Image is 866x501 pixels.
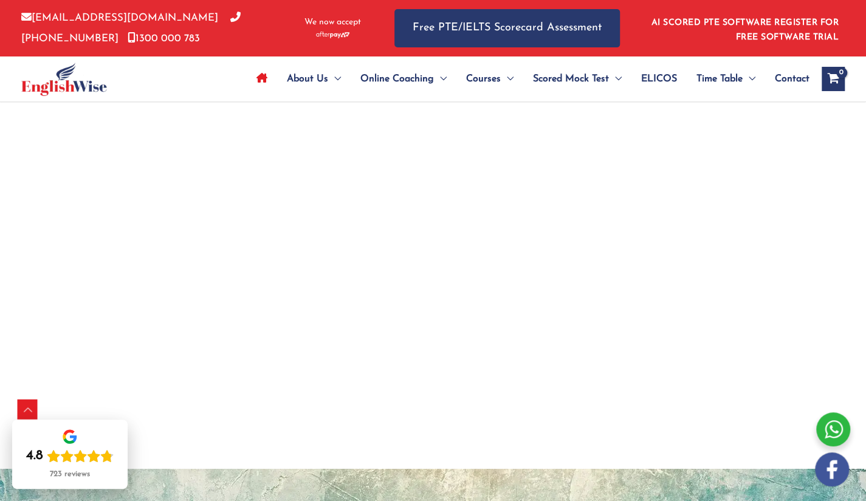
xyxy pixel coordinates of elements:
a: Contact [765,58,809,100]
a: About UsMenu Toggle [277,58,351,100]
nav: Site Navigation: Main Menu [247,58,809,100]
span: Scored Mock Test [533,58,609,100]
div: Rating: 4.8 out of 5 [26,448,114,465]
img: Afterpay-Logo [316,32,349,38]
aside: Header Widget 1 [644,9,845,48]
span: Menu Toggle [434,58,447,100]
a: Scored Mock TestMenu Toggle [523,58,631,100]
span: Menu Toggle [501,58,514,100]
span: Time Table [696,58,743,100]
iframe: YouTube video player [69,97,798,400]
a: Free PTE/IELTS Scorecard Assessment [394,9,620,47]
a: View Shopping Cart, empty [822,67,845,91]
span: We now accept [304,16,361,29]
a: Online CoachingMenu Toggle [351,58,456,100]
a: AI SCORED PTE SOFTWARE REGISTER FOR FREE SOFTWARE TRIAL [651,18,839,42]
div: 723 reviews [50,469,90,479]
img: cropped-ew-logo [21,63,107,96]
a: 1300 000 783 [128,33,200,44]
span: Menu Toggle [743,58,755,100]
a: Time TableMenu Toggle [687,58,765,100]
span: ELICOS [641,58,677,100]
a: [PHONE_NUMBER] [21,13,241,43]
span: About Us [287,58,328,100]
a: ELICOS [631,58,687,100]
span: Menu Toggle [609,58,622,100]
a: [EMAIL_ADDRESS][DOMAIN_NAME] [21,13,218,23]
span: Online Coaching [360,58,434,100]
span: Contact [775,58,809,100]
span: Courses [466,58,501,100]
div: 4.8 [26,448,43,465]
a: CoursesMenu Toggle [456,58,523,100]
img: white-facebook.png [815,452,849,486]
span: Menu Toggle [328,58,341,100]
